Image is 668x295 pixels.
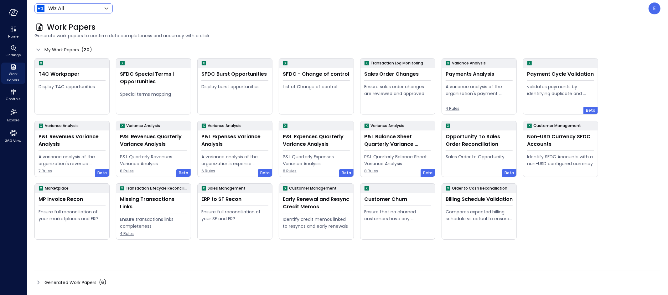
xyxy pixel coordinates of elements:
[39,83,106,90] div: Display T4C opportunities
[6,96,21,102] span: Controls
[364,153,431,167] div: P&L Quarterly Balance Sheet Variance Analysis
[527,70,594,78] div: Payment Cycle Validation
[5,138,22,144] span: 360 View
[446,153,513,160] div: Sales Order to Opportunity
[179,170,188,176] span: Beta
[1,63,25,84] div: Work Papers
[44,46,79,53] span: My Work Papers
[120,216,187,230] div: Ensure transactions links completeness
[1,128,25,145] div: 360 View
[364,83,431,97] div: Ensure sales order changes are reviewed and approved
[446,208,513,222] div: Compares expected billing schedule vs actual to ensure timely and compliant invoicing
[120,196,187,211] div: Missing Transactions Links
[364,168,431,174] span: 8 Rules
[201,168,268,174] span: 6 Rules
[649,3,660,14] div: Eleanor Yehudai
[201,208,268,222] div: Ensure full reconciliation of your SF and ERP
[120,168,187,174] span: 8 Rules
[283,196,350,211] div: Early Renewal and Resync Credit Memos
[283,83,350,90] div: List of Change of control
[37,5,44,12] img: Icon
[289,185,337,191] p: Customer Management
[283,216,350,230] div: Identify credit memos linked to resyncs and early renewals
[39,208,106,222] div: Ensure full reconciliation of your marketplaces and ERP
[283,168,350,174] span: 8 Rules
[44,279,96,286] span: Generated Work Papers
[45,123,79,129] p: Variance Analysis
[446,133,513,148] div: Opportunity To Sales Order Reconciliation
[120,70,187,85] div: SFDC Special Terms | Opportunities
[8,33,18,39] span: Home
[446,196,513,203] div: Billing Schedule Validation
[4,71,23,83] span: Work Papers
[452,60,486,66] p: Variance Analysis
[1,44,25,59] div: Findings
[201,83,268,90] div: Display burst opportunities
[208,185,246,191] p: Sales Management
[446,70,513,78] div: Payments Analysis
[126,123,160,129] p: Variance Analysis
[653,5,656,12] p: E
[120,231,187,237] span: 4 Rules
[364,196,431,203] div: Customer Churn
[423,170,432,176] span: Beta
[39,133,106,148] div: P&L Revenues Variance Analysis
[370,123,404,129] p: Variance Analysis
[34,32,660,39] span: Generate work papers to confirm data completeness and accuracy with a click
[120,133,187,148] div: P&L Revenues Quarterly Variance Analysis
[7,117,19,123] span: Explore
[39,168,106,174] span: 7 Rules
[283,153,350,167] div: P&L Quarterly Expenses Variance Analysis
[126,185,188,191] p: Transaction Lifecycle Reconciliation
[48,5,64,12] p: Wiz All
[364,133,431,148] div: P&L Balance Sheet Quarterly Variance Analysis
[201,196,268,203] div: ERP to SF Recon
[81,46,92,53] div: ( )
[99,279,106,286] div: ( )
[370,60,423,66] p: Transaction Log Monitoring
[47,22,96,32] span: Work Papers
[283,133,350,148] div: P&L Expenses Quarterly Variance Analysis
[39,196,106,203] div: MP Invoice Recon
[446,83,513,97] div: A variance analysis of the organization's payment transactions
[39,153,106,167] div: A variance analysis of the organization's revenue accounts
[283,70,350,78] div: SFDC - Change of control
[120,91,187,98] div: Special terms mapping
[260,170,270,176] span: Beta
[201,133,268,148] div: P&L Expenses Variance Analysis
[1,106,25,124] div: Explore
[201,70,268,78] div: SFDC Burst Opportunities
[45,185,69,191] p: Marketplace
[1,25,25,40] div: Home
[505,170,514,176] span: Beta
[533,123,581,129] p: Customer Management
[39,70,106,78] div: T4C Workpaper
[6,52,21,58] span: Findings
[364,208,431,222] div: Ensure that no churned customers have any remaining open invoices
[1,88,25,103] div: Controls
[527,153,594,167] div: Identify SFDC Accounts with a non-USD configured currency
[97,170,107,176] span: Beta
[208,123,241,129] p: Variance Analysis
[452,185,507,191] p: Order to Cash Reconciliation
[364,70,431,78] div: Sales Order Changes
[527,133,594,148] div: Non-USD Currency SFDC Accounts
[101,279,104,286] span: 6
[120,153,187,167] div: P&L Quarterly Revenues Variance Analysis
[527,83,594,97] div: validates payments by identifying duplicate and erroneous entries.
[201,153,268,167] div: A variance analysis of the organization's expense accounts
[84,47,90,53] span: 20
[586,107,595,114] span: Beta
[446,105,513,112] span: 4 Rules
[342,170,351,176] span: Beta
